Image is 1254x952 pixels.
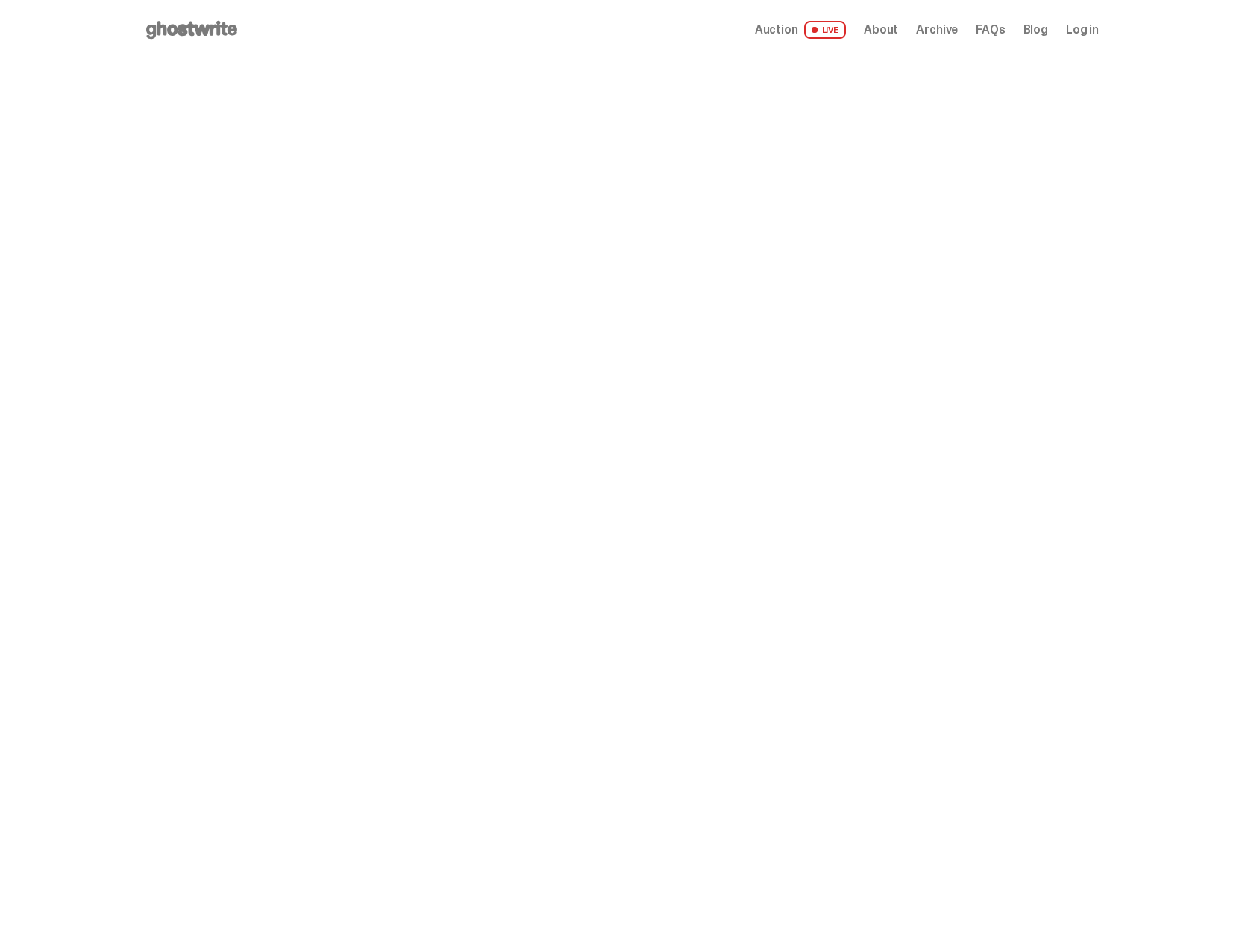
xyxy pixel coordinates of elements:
[1066,24,1099,36] a: Log in
[804,21,847,39] span: LIVE
[755,24,798,36] span: Auction
[1023,24,1048,36] a: Blog
[976,24,1005,36] a: FAQs
[916,24,958,36] a: Archive
[864,24,898,36] a: About
[755,21,846,39] a: Auction LIVE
